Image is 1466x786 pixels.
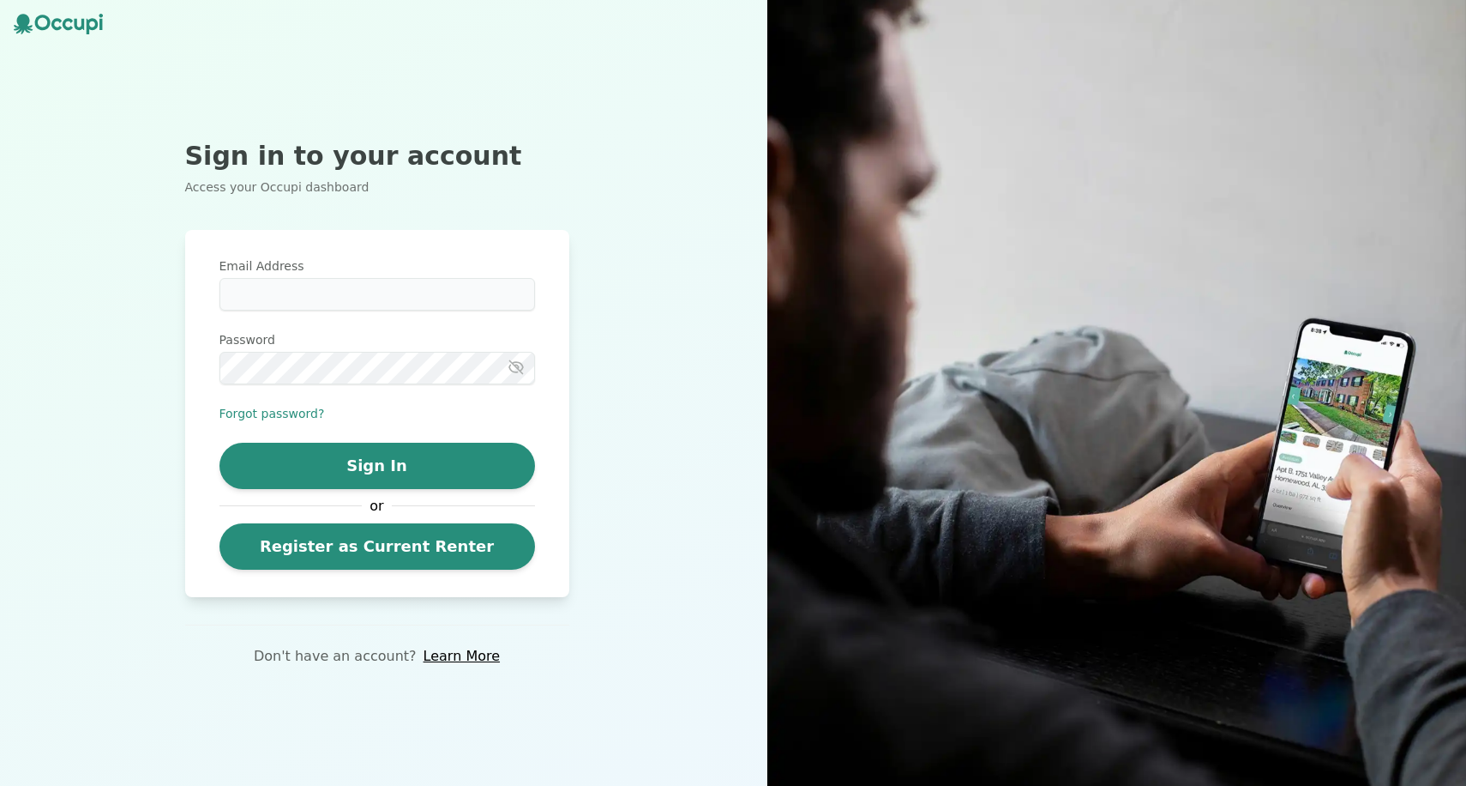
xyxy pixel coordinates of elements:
button: Sign In [219,443,535,489]
a: Register as Current Renter [219,523,535,570]
label: Email Address [219,257,535,275]
label: Password [219,331,535,348]
h2: Sign in to your account [185,141,569,172]
p: Access your Occupi dashboard [185,178,569,196]
a: Learn More [424,646,500,667]
span: or [362,496,393,517]
button: Forgot password? [219,405,325,422]
p: Don't have an account? [254,646,417,667]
